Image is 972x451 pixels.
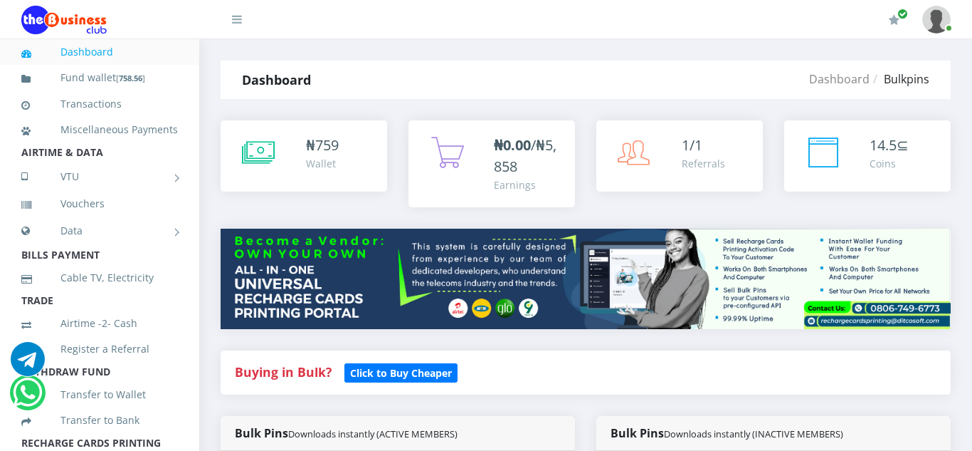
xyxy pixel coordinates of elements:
a: Dashboard [809,71,870,87]
a: Transactions [21,88,178,120]
div: Wallet [306,156,339,171]
small: Downloads instantly (INACTIVE MEMBERS) [664,427,843,440]
a: Chat for support [11,353,45,376]
a: Airtime -2- Cash [21,307,178,340]
div: Referrals [682,156,725,171]
span: Renew/Upgrade Subscription [897,9,908,19]
span: 14.5 [870,135,897,155]
strong: Dashboard [242,71,311,88]
b: Click to Buy Cheaper [350,366,452,380]
strong: Bulk Pins [235,425,458,441]
strong: Bulk Pins [611,425,843,441]
b: ₦0.00 [494,135,531,155]
li: Bulkpins [870,71,929,88]
a: VTU [21,159,178,195]
a: ₦759 Wallet [221,120,387,192]
span: 1/1 [682,135,702,155]
div: Earnings [494,177,561,192]
a: Data [21,213,178,249]
i: Renew/Upgrade Subscription [889,14,899,26]
a: Miscellaneous Payments [21,113,178,146]
a: Dashboard [21,36,178,68]
a: Click to Buy Cheaper [344,363,458,380]
b: 758.56 [119,73,142,83]
img: Logo [21,6,107,34]
a: Cable TV, Electricity [21,261,178,294]
a: Chat for support [13,386,42,410]
a: ₦0.00/₦5,858 Earnings [408,120,575,207]
img: User [922,6,951,33]
img: multitenant_rcp.png [221,229,951,329]
a: Vouchers [21,187,178,220]
div: ₦ [306,135,339,156]
a: Register a Referral [21,333,178,366]
a: Fund wallet[758.56] [21,61,178,95]
div: ⊆ [870,135,909,156]
a: 1/1 Referrals [596,120,763,192]
span: /₦5,858 [494,135,556,176]
small: Downloads instantly (ACTIVE MEMBERS) [288,427,458,440]
a: Transfer to Wallet [21,378,178,411]
span: 759 [315,135,339,155]
div: Coins [870,156,909,171]
strong: Buying in Bulk? [235,363,332,380]
small: [ ] [116,73,145,83]
a: Transfer to Bank [21,404,178,437]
